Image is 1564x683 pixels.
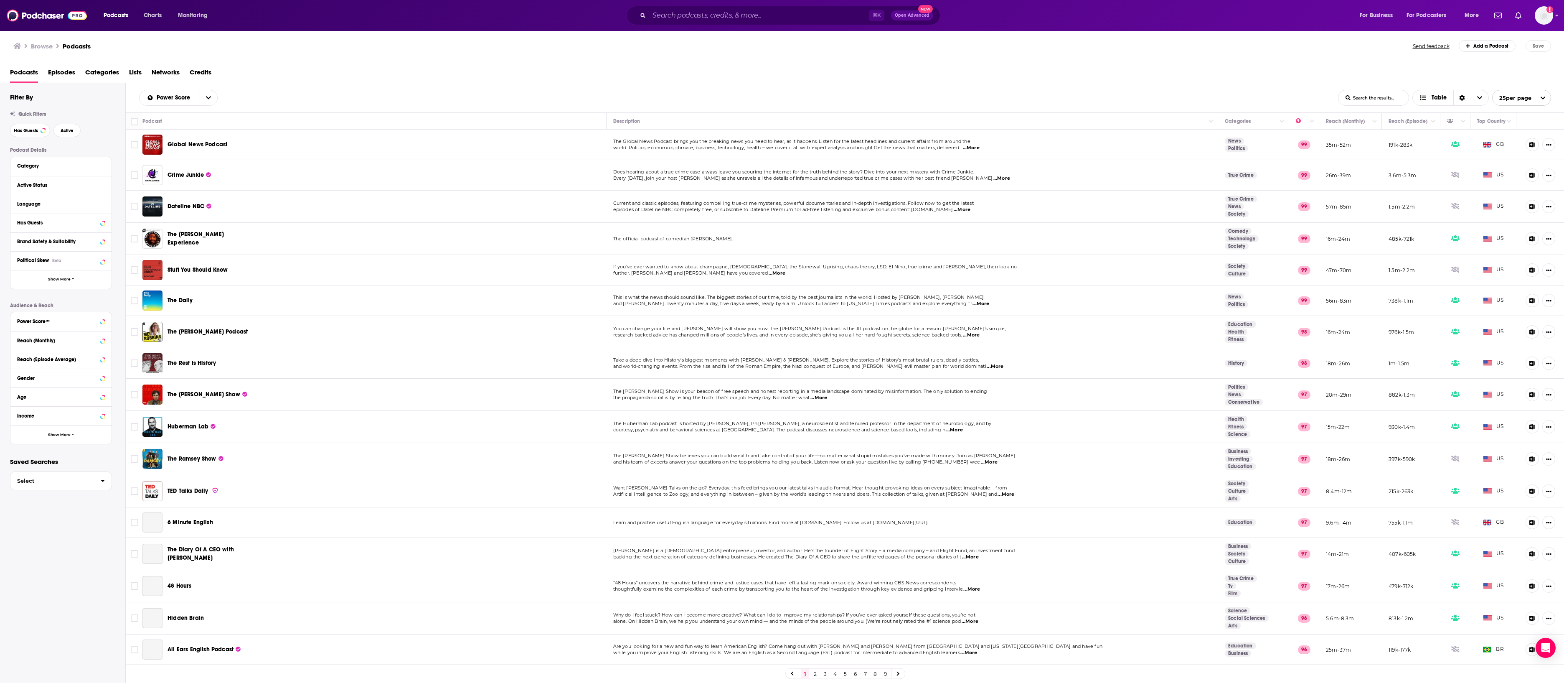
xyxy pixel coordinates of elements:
div: Language [17,201,99,207]
button: Show More Button [1542,388,1555,401]
a: The Diary Of A CEO with Steven Bartlett [142,544,162,564]
a: 48 Hours [168,582,191,590]
span: Every [DATE], join your host [PERSON_NAME] as she unravels all the details of infamous and underr... [613,175,993,181]
a: The Ramsey Show [168,455,223,463]
span: US [1483,171,1504,179]
a: Arts [1225,622,1241,629]
a: Culture [1225,270,1249,277]
a: TED Talks Daily [168,487,218,495]
span: Logged in as caitlinhogge [1535,6,1553,25]
img: Global News Podcast [142,135,162,155]
a: The Ramsey Show [142,449,162,469]
a: Crime Junkie [142,165,162,185]
button: Has Guests [17,217,105,228]
div: Has Guests [17,220,98,226]
span: Toggle select row [131,203,138,210]
img: The Daily [142,291,162,311]
span: The Diary Of A CEO with [PERSON_NAME] [168,546,234,561]
span: Lists [129,66,142,83]
img: The Tucker Carlson Show [142,385,162,405]
span: Crime Junkie [168,171,204,178]
a: 7 [861,669,869,679]
a: The [PERSON_NAME] Podcast [168,328,248,336]
a: Conservative [1225,399,1263,405]
span: Current and classic episodes, featuring compelling true-crime mysteries, powerful documentaries a... [613,200,974,206]
span: TED Talks Daily [168,487,208,494]
div: Categories [1225,116,1251,126]
button: Send feedback [1410,43,1452,50]
a: Episodes [48,66,75,83]
p: 1m-1.5m [1389,360,1409,367]
span: For Podcasters [1407,10,1447,21]
div: Age [17,394,98,400]
span: further. [PERSON_NAME] and [PERSON_NAME] have you covered [613,270,768,276]
p: 35m-52m [1326,141,1351,148]
span: Monitoring [178,10,208,21]
img: The Rest Is History [142,353,162,373]
a: Society [1225,211,1249,217]
span: The [PERSON_NAME] Experience [168,231,224,246]
button: Show More Button [1542,294,1555,307]
a: Politics [1225,145,1248,152]
h2: Choose List sort [139,90,218,106]
a: News [1225,391,1244,398]
button: Show More Button [1542,452,1555,466]
a: Technology [1225,235,1259,242]
p: 56m-83m [1326,297,1351,304]
button: Language [17,199,105,209]
span: You can change your life and [PERSON_NAME] will show you how. The [PERSON_NAME] Podcast is the #1... [613,326,1006,331]
a: All Ears English Podcast [142,640,162,660]
a: Health [1225,329,1247,335]
span: US [1483,328,1504,336]
span: Podcasts [10,66,38,83]
p: 1.5m-2.2m [1389,203,1415,210]
div: Sort Direction [1453,90,1471,105]
p: 99 [1298,296,1310,305]
p: 47m-70m [1326,267,1351,274]
span: Stuff You Should Know [168,266,228,273]
a: Arts [1225,495,1241,502]
a: Culture [1225,558,1249,565]
button: Column Actions [1370,117,1380,127]
span: This is what the news should sound like. The biggest stories of our time, told by the best journa... [613,294,984,300]
span: world. Politics, economics, climate, business, technology, health – we cover it all with expert a... [613,145,962,150]
button: open menu [98,9,139,22]
span: All Ears English Podcast [168,646,234,653]
a: Fitness [1225,423,1247,430]
a: Add a Podcast [1459,40,1516,52]
a: The Daily [168,296,193,305]
a: 6 [851,669,859,679]
a: Networks [152,66,180,83]
div: Active Status [17,182,99,188]
span: Toggle select row [131,235,138,242]
button: open menu [1401,9,1459,22]
button: Open AdvancedNew [891,10,933,20]
span: US [1483,359,1504,367]
div: Category [17,163,99,169]
button: Show More Button [1542,579,1555,593]
span: GB [1483,140,1504,149]
button: Show More Button [1542,138,1555,151]
a: Film [1225,590,1241,597]
a: 9 [881,669,889,679]
span: The [PERSON_NAME] Podcast [168,328,248,335]
div: Top Country [1477,116,1506,126]
button: Show More Button [1542,357,1555,370]
span: New [918,5,933,13]
button: Income [17,410,105,421]
p: 976k-1.5m [1389,329,1414,336]
button: Reach (Monthly) [17,335,105,345]
p: Audience & Reach [10,303,112,308]
a: The Joe Rogan Experience [142,229,162,249]
button: Show More Button [1542,232,1555,245]
img: The Mel Robbins Podcast [142,322,162,342]
button: open menu [172,9,218,22]
a: Science [1225,431,1250,438]
button: Show More Button [1542,200,1555,213]
span: ...More [963,145,980,151]
button: Show More Button [1542,484,1555,498]
span: Select [10,478,94,484]
h2: Filter By [10,93,33,101]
